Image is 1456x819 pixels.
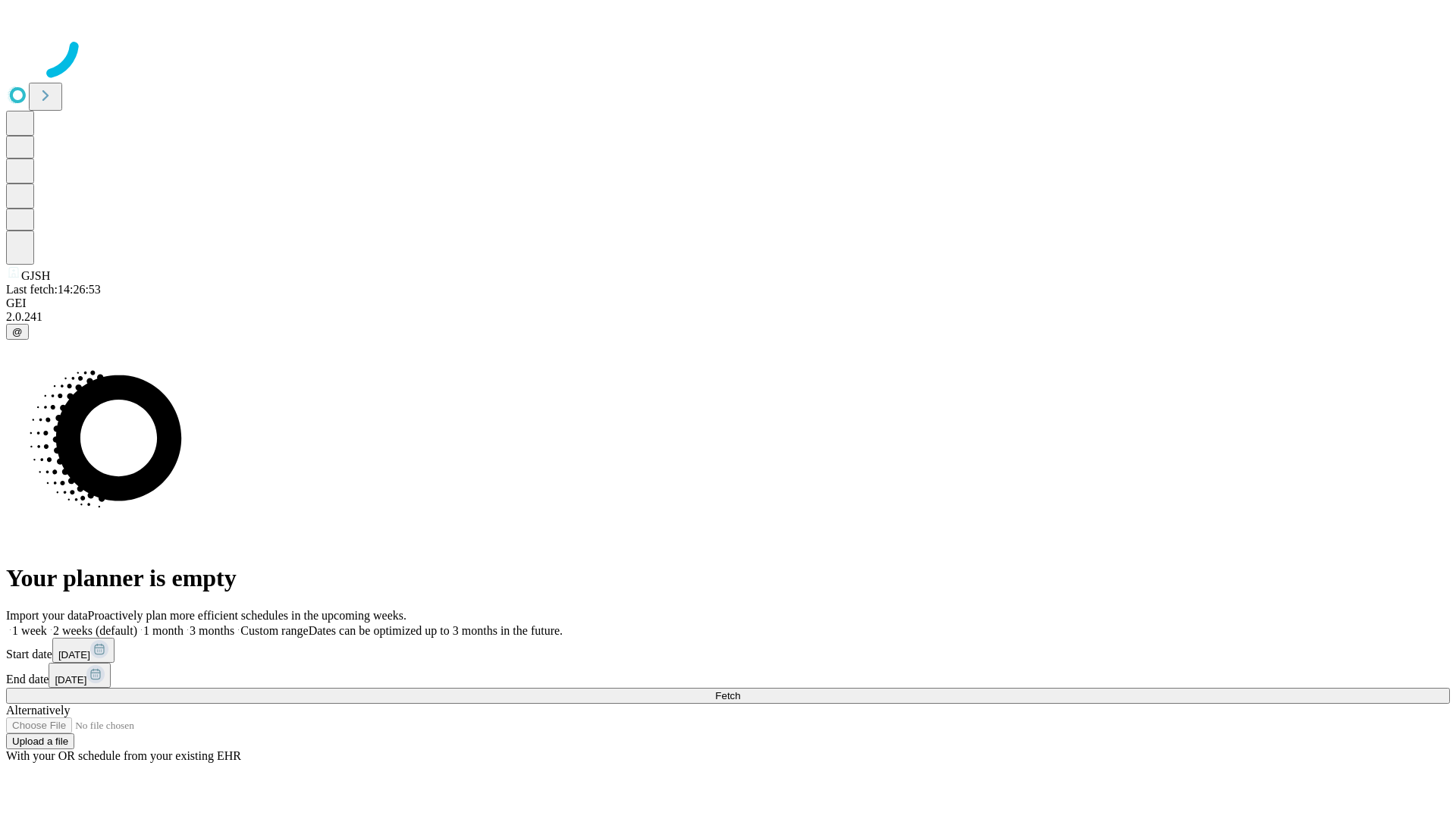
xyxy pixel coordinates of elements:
[6,310,1450,324] div: 2.0.241
[6,688,1450,704] button: Fetch
[309,624,563,637] span: Dates can be optimized up to 3 months in the future.
[240,624,308,637] span: Custom range
[6,733,74,749] button: Upload a file
[6,324,29,340] button: @
[6,564,1450,592] h1: Your planner is empty
[143,624,184,637] span: 1 month
[6,638,1450,663] div: Start date
[6,749,241,762] span: With your OR schedule from your existing EHR
[88,609,406,622] span: Proactively plan more efficient schedules in the upcoming weeks.
[12,326,23,337] span: @
[190,624,234,637] span: 3 months
[12,624,47,637] span: 1 week
[715,690,740,701] span: Fetch
[6,663,1450,688] div: End date
[49,663,111,688] button: [DATE]
[6,609,88,622] span: Import your data
[53,624,137,637] span: 2 weeks (default)
[52,638,115,663] button: [DATE]
[6,704,70,717] span: Alternatively
[58,649,90,661] span: [DATE]
[21,269,50,282] span: GJSH
[55,674,86,686] span: [DATE]
[6,283,101,296] span: Last fetch: 14:26:53
[6,297,1450,310] div: GEI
